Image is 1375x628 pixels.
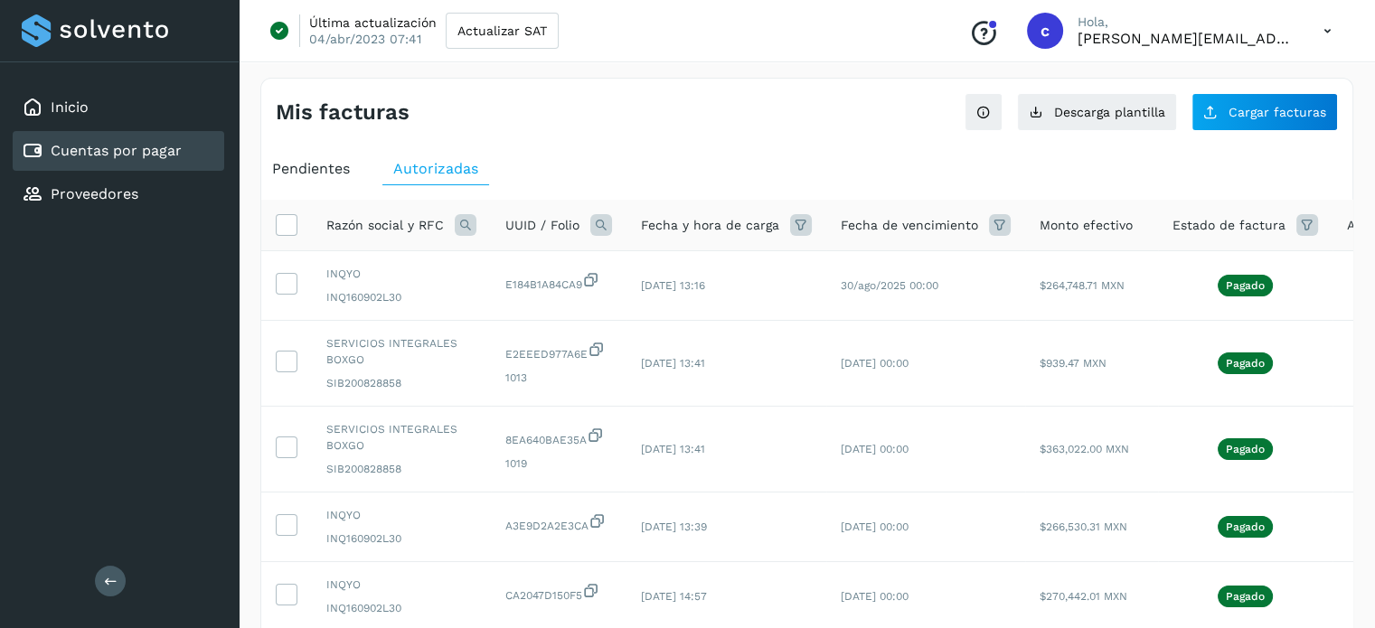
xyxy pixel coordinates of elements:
[326,600,476,616] span: INQ160902L30
[457,24,547,37] span: Actualizar SAT
[326,375,476,391] span: SIB200828858
[1226,590,1265,603] p: Pagado
[1040,443,1129,455] span: $363,022.00 MXN
[841,357,909,370] span: [DATE] 00:00
[505,216,579,235] span: UUID / Folio
[272,160,350,177] span: Pendientes
[1078,14,1295,30] p: Hola,
[841,590,909,603] span: [DATE] 00:00
[641,520,707,533] span: [DATE] 13:39
[841,279,938,292] span: 30/ago/2025 00:00
[505,455,612,472] span: 1019
[1040,357,1107,370] span: $939.47 MXN
[13,174,224,214] div: Proveedores
[51,98,89,116] a: Inicio
[505,582,612,604] span: CA2047D150F5
[1040,216,1133,235] span: Monto efectivo
[446,13,559,49] button: Actualizar SAT
[1226,279,1265,292] p: Pagado
[505,271,612,293] span: E184B1A84CA9
[641,443,705,455] span: [DATE] 13:41
[505,426,612,448] span: 8EA640BAE35A
[393,160,478,177] span: Autorizadas
[1226,443,1265,455] p: Pagado
[326,266,476,282] span: INQYO
[13,131,224,171] div: Cuentas por pagar
[1078,30,1295,47] p: carlos.pacheco@merq.com.mx
[276,99,410,126] h4: Mis facturas
[326,289,476,305] span: INQ160902L30
[1040,520,1127,533] span: $266,530.31 MXN
[326,335,476,368] span: SERVICIOS INTEGRALES BOXGO
[51,142,182,159] a: Cuentas por pagar
[1226,357,1265,370] p: Pagado
[326,576,476,593] span: INQYO
[1040,590,1127,603] span: $270,442.01 MXN
[309,14,437,31] p: Última actualización
[1173,216,1286,235] span: Estado de factura
[1226,520,1265,533] p: Pagado
[505,370,612,386] span: 1013
[505,341,612,362] span: E2EEED977A6E
[326,530,476,547] span: INQ160902L30
[1040,279,1125,292] span: $264,748.71 MXN
[1054,106,1165,118] span: Descarga plantilla
[326,461,476,477] span: SIB200828858
[326,421,476,454] span: SERVICIOS INTEGRALES BOXGO
[1229,106,1326,118] span: Cargar facturas
[841,520,909,533] span: [DATE] 00:00
[641,279,705,292] span: [DATE] 13:16
[51,185,138,202] a: Proveedores
[13,88,224,127] div: Inicio
[841,216,978,235] span: Fecha de vencimiento
[641,590,707,603] span: [DATE] 14:57
[505,512,612,534] span: A3E9D2A2E3CA
[641,216,779,235] span: Fecha y hora de carga
[641,357,705,370] span: [DATE] 13:41
[1017,93,1177,131] button: Descarga plantilla
[309,31,421,47] p: 04/abr/2023 07:41
[1191,93,1338,131] button: Cargar facturas
[841,443,909,455] span: [DATE] 00:00
[326,216,444,235] span: Razón social y RFC
[326,507,476,523] span: INQYO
